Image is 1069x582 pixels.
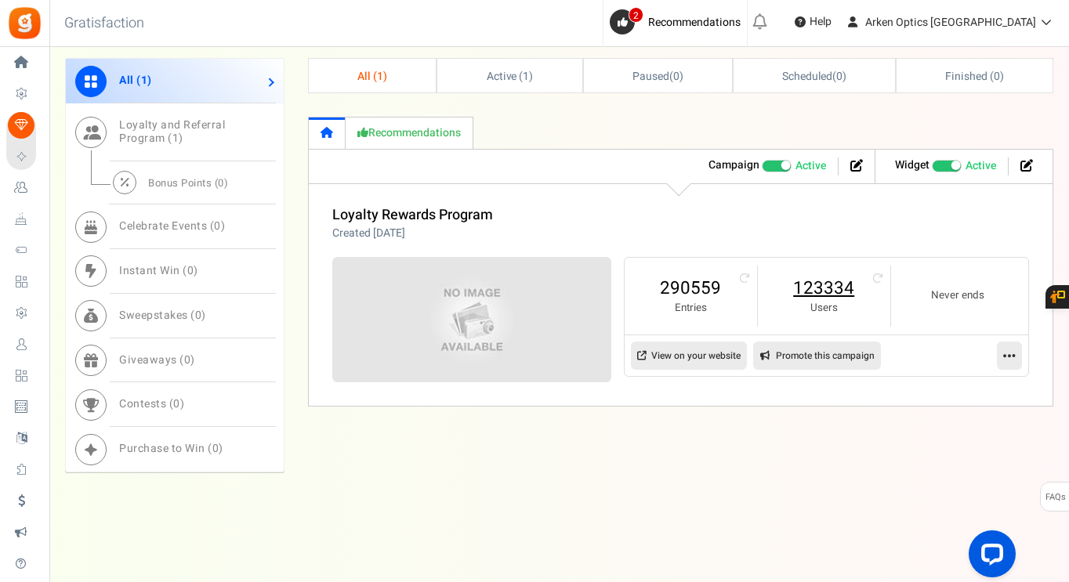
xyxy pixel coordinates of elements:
[487,68,534,85] span: Active ( )
[1045,483,1066,512] span: FAQs
[632,68,683,85] span: ( )
[865,14,1036,31] span: Arken Optics [GEOGRAPHIC_DATA]
[632,68,669,85] span: Paused
[907,288,1009,303] small: Never ends
[214,218,221,234] span: 0
[774,301,875,316] small: Users
[708,157,759,173] strong: Campaign
[187,262,194,279] span: 0
[47,8,161,39] h3: Gratisfaction
[119,352,195,368] span: Giveaways ( )
[610,9,747,34] a: 2 Recommendations
[195,307,202,324] span: 0
[184,352,191,368] span: 0
[640,301,741,316] small: Entries
[173,396,180,412] span: 0
[895,157,929,173] strong: Widget
[806,14,832,30] span: Help
[346,117,473,149] a: Recommendations
[119,218,225,234] span: Celebrate Events ( )
[966,158,996,174] span: Active
[332,226,493,241] p: Created [DATE]
[795,158,826,174] span: Active
[119,262,198,279] span: Instant Win ( )
[7,5,42,41] img: Gratisfaction
[631,342,747,370] a: View on your website
[119,396,184,412] span: Contests ( )
[148,175,228,190] span: Bonus Points ( )
[119,72,152,89] span: All ( )
[119,440,223,457] span: Purchase to Win ( )
[218,175,224,190] span: 0
[883,157,1009,175] li: Widget activated
[629,7,643,23] span: 2
[172,130,179,146] span: 1
[212,440,219,457] span: 0
[774,276,875,301] a: 123334
[640,276,741,301] a: 290559
[377,68,383,85] span: 1
[119,117,225,146] span: Loyalty and Referral Program ( )
[994,68,1000,85] span: 0
[523,68,529,85] span: 1
[753,342,881,370] a: Promote this campaign
[782,68,846,85] span: ( )
[357,68,387,85] span: All ( )
[836,68,843,85] span: 0
[332,204,493,226] a: Loyalty Rewards Program
[673,68,679,85] span: 0
[141,72,148,89] span: 1
[648,14,741,31] span: Recommendations
[945,68,1003,85] span: Finished ( )
[119,307,206,324] span: Sweepstakes ( )
[788,9,838,34] a: Help
[782,68,832,85] span: Scheduled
